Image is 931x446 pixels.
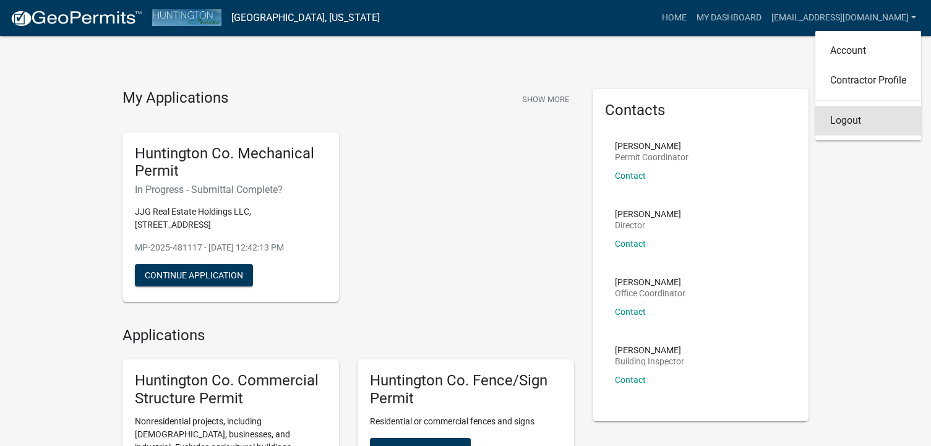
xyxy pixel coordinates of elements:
p: Residential or commercial fences and signs [370,415,562,428]
h5: Huntington Co. Mechanical Permit [135,145,327,181]
h4: My Applications [122,89,228,108]
a: [EMAIL_ADDRESS][DOMAIN_NAME] [766,6,921,30]
a: Contact [615,375,646,385]
p: Building Inspector [615,357,684,366]
a: Logout [815,106,921,135]
a: Contact [615,171,646,181]
p: [PERSON_NAME] [615,346,684,354]
p: Permit Coordinator [615,153,689,161]
a: [GEOGRAPHIC_DATA], [US_STATE] [231,7,380,28]
img: Huntington County, Indiana [152,9,221,26]
h5: Huntington Co. Fence/Sign Permit [370,372,562,408]
h6: In Progress - Submittal Complete? [135,184,327,195]
p: MP-2025-481117 - [DATE] 12:42:13 PM [135,241,327,254]
h5: Contacts [605,101,797,119]
div: [EMAIL_ADDRESS][DOMAIN_NAME] [815,31,921,140]
h4: Applications [122,327,574,345]
a: Contractor Profile [815,66,921,95]
p: [PERSON_NAME] [615,142,689,150]
a: My Dashboard [692,6,766,30]
p: Director [615,221,681,229]
a: Home [657,6,692,30]
h5: Huntington Co. Commercial Structure Permit [135,372,327,408]
a: Contact [615,307,646,317]
p: JJG Real Estate Holdings LLC, [STREET_ADDRESS] [135,205,327,231]
a: Contact [615,239,646,249]
button: Continue Application [135,264,253,286]
p: [PERSON_NAME] [615,278,685,286]
a: Account [815,36,921,66]
p: Office Coordinator [615,289,685,298]
p: [PERSON_NAME] [615,210,681,218]
button: Show More [517,89,574,109]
